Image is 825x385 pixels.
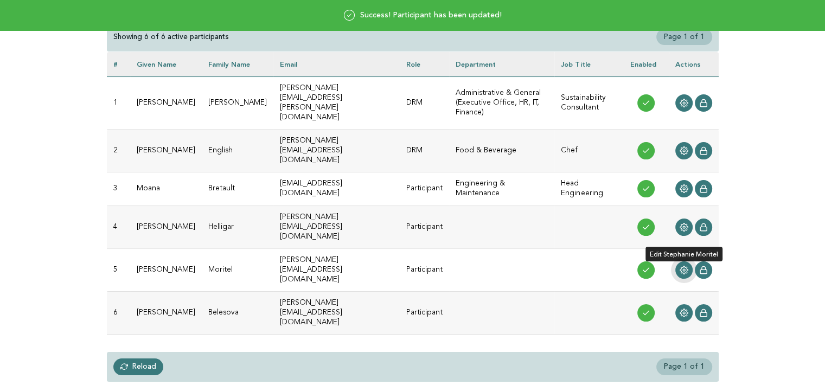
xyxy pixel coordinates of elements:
[554,76,623,129] td: Sustainability Consultant
[273,130,400,172] td: [PERSON_NAME][EMAIL_ADDRESS][DOMAIN_NAME]
[400,76,449,129] td: DRM
[554,172,623,206] td: Head Engineering
[113,32,229,42] div: Showing 6 of 6 active participants
[130,130,202,172] td: [PERSON_NAME]
[273,76,400,129] td: [PERSON_NAME][EMAIL_ADDRESS][PERSON_NAME][DOMAIN_NAME]
[202,52,273,76] th: Family name
[107,248,130,291] td: 5
[400,130,449,172] td: DRM
[202,248,273,291] td: Moritel
[202,130,273,172] td: English
[449,130,555,172] td: Food & Beverage
[202,206,273,248] td: Helligar
[624,52,669,76] th: Enabled
[273,291,400,334] td: [PERSON_NAME][EMAIL_ADDRESS][DOMAIN_NAME]
[273,206,400,248] td: [PERSON_NAME][EMAIL_ADDRESS][DOMAIN_NAME]
[130,172,202,206] td: Moana
[554,130,623,172] td: Chef
[400,52,449,76] th: Role
[202,291,273,334] td: Belesova
[113,358,164,375] a: Reload
[273,172,400,206] td: [EMAIL_ADDRESS][DOMAIN_NAME]
[107,52,130,76] th: #
[130,76,202,129] td: [PERSON_NAME]
[449,76,555,129] td: Administrative & General (Executive Office, HR, IT, Finance)
[202,76,273,129] td: [PERSON_NAME]
[273,52,400,76] th: Email
[400,291,449,334] td: Participant
[400,248,449,291] td: Participant
[400,172,449,206] td: Participant
[107,291,130,334] td: 6
[202,172,273,206] td: Bretault
[130,248,202,291] td: [PERSON_NAME]
[449,172,555,206] td: Engineering & Maintenance
[107,172,130,206] td: 3
[130,206,202,248] td: [PERSON_NAME]
[107,130,130,172] td: 2
[273,248,400,291] td: [PERSON_NAME][EMAIL_ADDRESS][DOMAIN_NAME]
[554,52,623,76] th: Job Title
[130,52,202,76] th: Given name
[107,76,130,129] td: 1
[130,291,202,334] td: [PERSON_NAME]
[449,52,555,76] th: Department
[107,206,130,248] td: 4
[400,206,449,248] td: Participant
